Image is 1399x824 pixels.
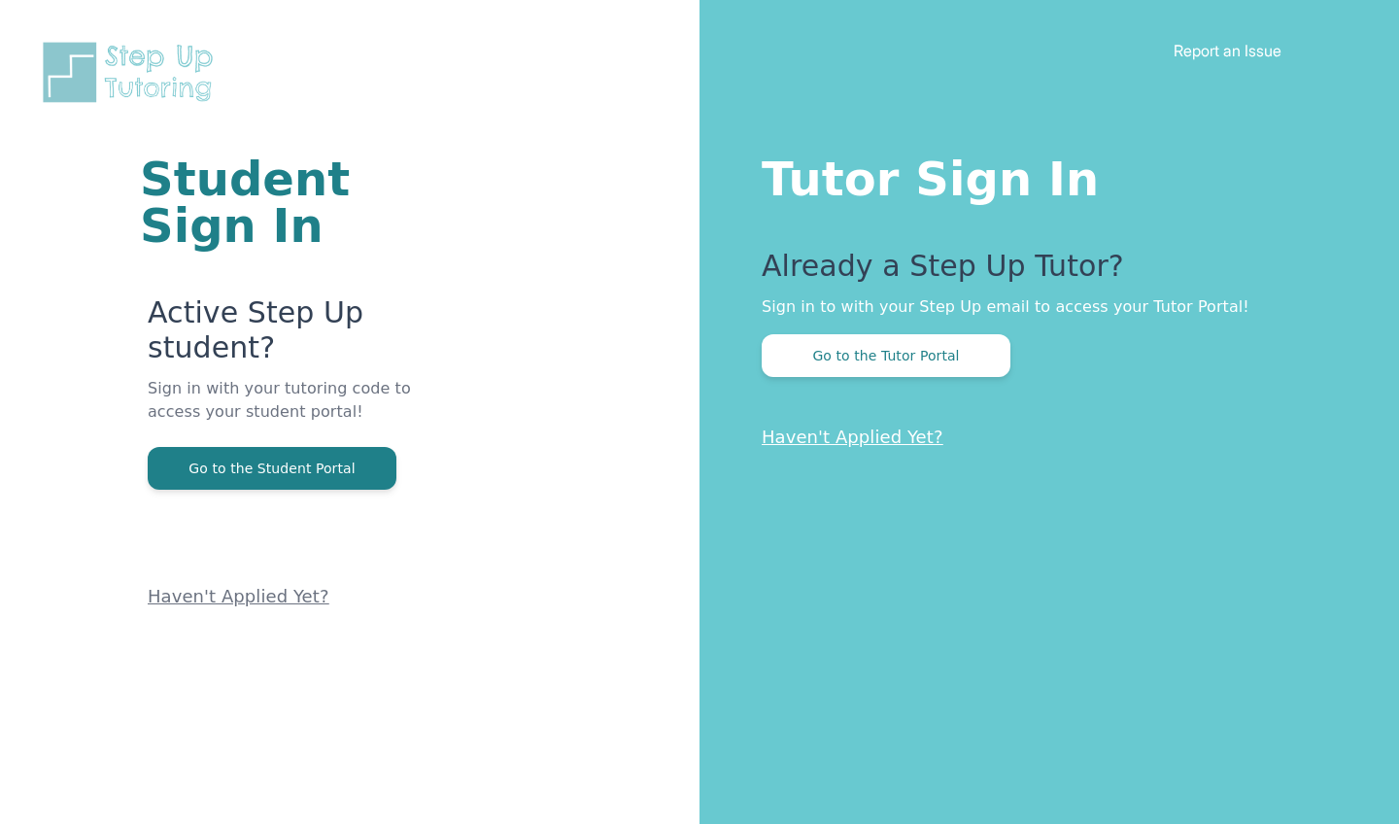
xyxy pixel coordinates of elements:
a: Report an Issue [1174,41,1281,60]
p: Already a Step Up Tutor? [762,249,1321,295]
img: Step Up Tutoring horizontal logo [39,39,225,106]
h1: Tutor Sign In [762,148,1321,202]
a: Go to the Student Portal [148,459,396,477]
a: Go to the Tutor Portal [762,346,1010,364]
p: Sign in with your tutoring code to access your student portal! [148,377,466,447]
button: Go to the Student Portal [148,447,396,490]
h1: Student Sign In [140,155,466,249]
p: Active Step Up student? [148,295,466,377]
button: Go to the Tutor Portal [762,334,1010,377]
a: Haven't Applied Yet? [148,586,329,606]
a: Haven't Applied Yet? [762,427,943,447]
p: Sign in to with your Step Up email to access your Tutor Portal! [762,295,1321,319]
